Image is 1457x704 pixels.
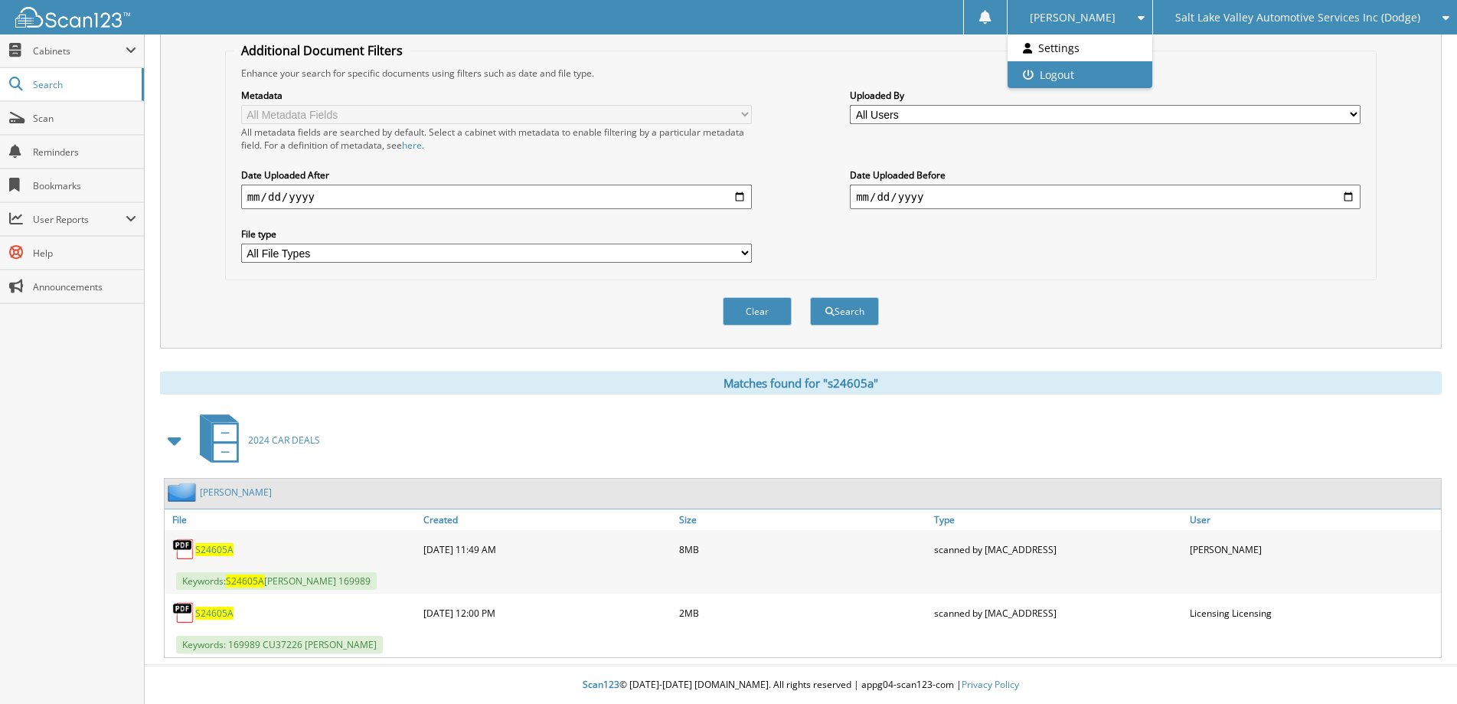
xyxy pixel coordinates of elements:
[241,89,752,102] label: Metadata
[33,112,136,125] span: Scan
[226,575,264,588] span: S24605A
[33,213,126,226] span: User Reports
[172,538,195,561] img: PDF.png
[675,509,930,530] a: Size
[930,509,1185,530] a: Type
[176,636,383,653] span: Keywords: 169989 CU37226 [PERSON_NAME]
[195,607,234,620] a: S24605A
[1008,61,1152,88] a: Logout
[234,67,1369,80] div: Enhance your search for specific documents using filters such as date and file type.
[191,410,320,470] a: 2024 CAR DEALS
[1186,534,1441,565] div: [PERSON_NAME]
[1008,34,1152,61] a: Settings
[145,666,1457,704] div: © [DATE]-[DATE] [DOMAIN_NAME]. All rights reserved | appg04-scan123-com |
[165,509,420,530] a: File
[723,297,792,326] button: Clear
[33,280,136,293] span: Announcements
[33,247,136,260] span: Help
[1380,630,1457,704] iframe: Chat Widget
[241,228,752,241] label: File type
[402,139,422,152] a: here
[172,601,195,624] img: PDF.png
[33,78,134,91] span: Search
[850,169,1361,182] label: Date Uploaded Before
[420,534,675,565] div: [DATE] 11:49 AM
[962,678,1019,691] a: Privacy Policy
[241,185,752,209] input: start
[1186,598,1441,628] div: Licensing Licensing
[420,598,675,628] div: [DATE] 12:00 PM
[15,7,130,28] img: scan123-logo-white.svg
[1030,13,1116,22] span: [PERSON_NAME]
[234,42,410,59] legend: Additional Document Filters
[850,89,1361,102] label: Uploaded By
[810,297,879,326] button: Search
[160,372,1442,395] div: Matches found for "s24605a"
[850,185,1361,209] input: end
[33,146,136,159] span: Reminders
[1186,509,1441,530] a: User
[675,598,930,628] div: 2MB
[583,678,619,691] span: Scan123
[200,486,272,499] a: [PERSON_NAME]
[1175,13,1420,22] span: Salt Lake Valley Automotive Services Inc (Dodge)
[241,126,752,152] div: All metadata fields are searched by default. Select a cabinet with metadata to enable filtering b...
[33,44,126,57] span: Cabinets
[241,169,752,182] label: Date Uploaded After
[420,509,675,530] a: Created
[168,483,200,502] img: folder2.png
[33,179,136,192] span: Bookmarks
[930,598,1185,628] div: scanned by [MAC_ADDRESS]
[248,434,320,447] span: 2024 CAR DEALS
[195,543,234,556] a: S24605A
[675,534,930,565] div: 8MB
[930,534,1185,565] div: scanned by [MAC_ADDRESS]
[176,572,377,590] span: Keywords: [PERSON_NAME] 169989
